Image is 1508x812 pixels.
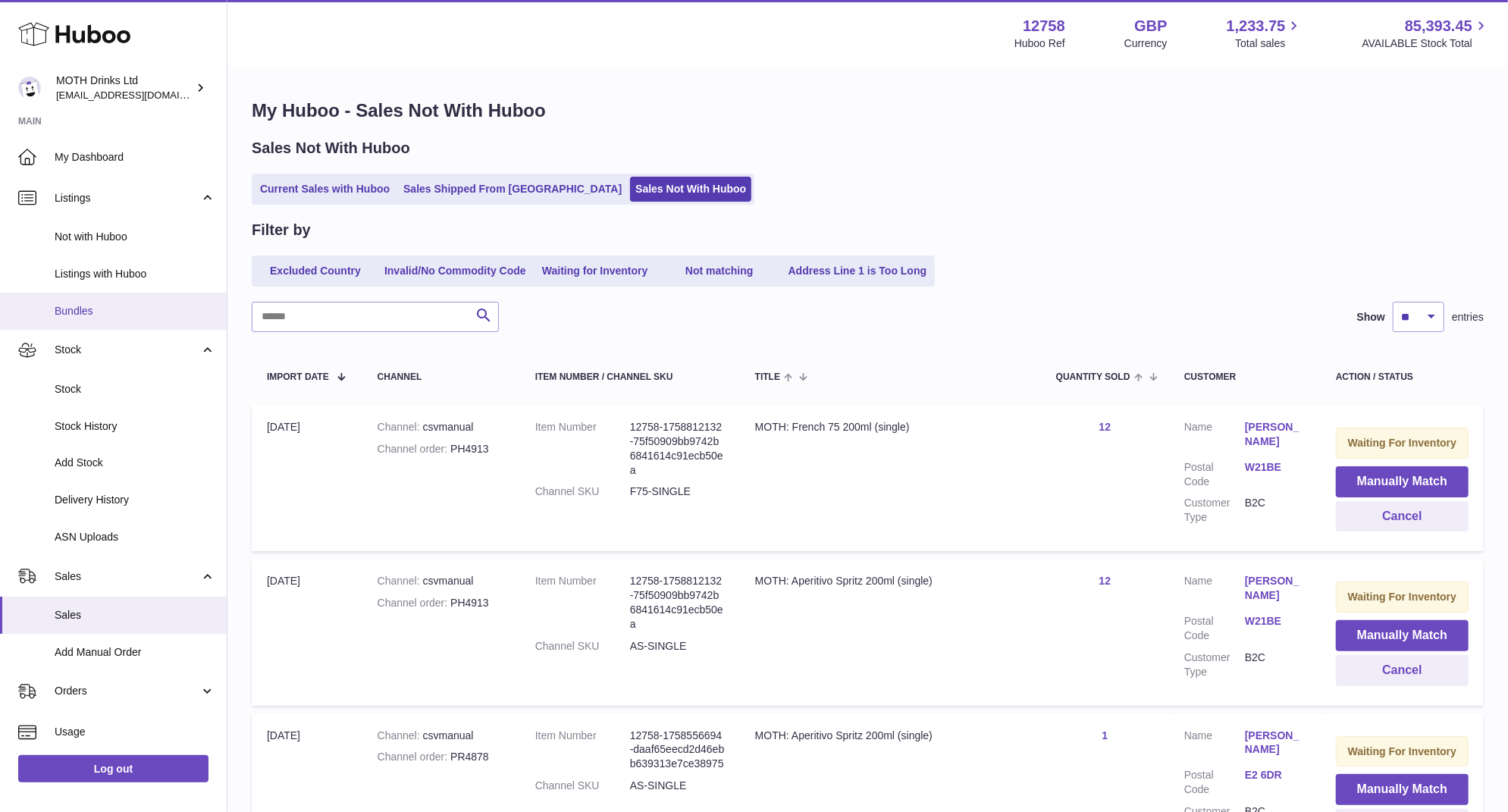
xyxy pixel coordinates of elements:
span: Listings [55,191,199,205]
span: Not with Huboo [55,230,215,244]
dt: Customer Type [1184,651,1245,679]
div: Huboo Ref [1014,36,1065,51]
dt: Postal Code [1184,614,1245,643]
dt: Channel SKU [535,484,630,499]
strong: Channel order [378,443,451,455]
div: Action / Status [1336,372,1469,382]
span: entries [1452,310,1484,324]
span: 85,393.45 [1405,16,1472,36]
a: Log out [18,755,208,782]
a: [PERSON_NAME] [1245,729,1306,757]
dt: Name [1184,420,1245,453]
span: Import date [267,372,329,382]
span: Sales [55,608,215,622]
div: MOTH: French 75 200ml (single) [755,420,1026,434]
a: Address Line 1 is Too Long [783,259,933,284]
a: [PERSON_NAME] [1245,420,1306,449]
span: Listings with Huboo [55,267,215,281]
div: Channel [378,372,505,382]
a: Excluded Country [255,259,376,284]
span: Add Manual Order [55,645,215,660]
strong: Waiting For Inventory [1348,437,1456,449]
dd: 12758-1758812132-75f50909bb9742b6841614c91ecb50ea [630,420,725,478]
dd: B2C [1245,651,1306,679]
strong: Channel [378,729,423,741]
td: [DATE] [252,405,362,551]
span: Quantity Sold [1056,372,1130,382]
a: 12 [1099,421,1111,433]
div: Currency [1124,36,1168,51]
span: Sales [55,569,199,584]
div: csvmanual [378,420,505,434]
a: Sales Not With Huboo [630,177,751,202]
span: Stock [55,343,199,357]
a: 12 [1099,575,1111,587]
span: Delivery History [55,493,215,507]
button: Cancel [1336,501,1469,532]
span: ASN Uploads [55,530,215,544]
a: E2 6DR [1245,768,1306,782]
h2: Filter by [252,220,311,240]
dt: Name [1184,574,1245,607]
span: AVAILABLE Stock Total [1362,36,1490,51]
strong: Waiting For Inventory [1348,591,1456,603]
button: Cancel [1336,655,1469,686]
button: Manually Match [1336,620,1469,651]
dt: Customer Type [1184,496,1245,525]
span: Stock History [55,419,215,434]
dd: AS-SINGLE [630,779,725,793]
div: csvmanual [378,574,505,588]
dt: Item Number [535,729,630,772]
div: PH4913 [378,442,505,456]
div: Item Number / Channel SKU [535,372,725,382]
span: Total sales [1235,36,1303,51]
a: W21BE [1245,614,1306,629]
div: PH4913 [378,596,505,610]
div: MOTH: Aperitivo Spritz 200ml (single) [755,729,1026,743]
img: orders@mothdrinks.com [18,77,41,99]
a: Current Sales with Huboo [255,177,395,202]
a: 1,233.75 Total sales [1227,16,1303,51]
a: 1 [1102,729,1108,741]
a: 85,393.45 AVAILABLE Stock Total [1362,16,1490,51]
span: Bundles [55,304,215,318]
span: Title [755,372,780,382]
span: Stock [55,382,215,397]
dt: Postal Code [1184,460,1245,489]
strong: Channel order [378,751,451,763]
strong: GBP [1134,16,1167,36]
dd: B2C [1245,496,1306,525]
span: Orders [55,684,199,698]
a: Not matching [659,259,780,284]
div: Customer [1184,372,1306,382]
dt: Name [1184,729,1245,761]
span: [EMAIL_ADDRESS][DOMAIN_NAME] [56,89,223,101]
a: Waiting for Inventory [535,259,656,284]
label: Show [1357,310,1385,324]
strong: Channel [378,575,423,587]
strong: Waiting For Inventory [1348,745,1456,757]
span: Usage [55,725,215,739]
dt: Postal Code [1184,768,1245,797]
a: W21BE [1245,460,1306,475]
button: Manually Match [1336,466,1469,497]
div: csvmanual [378,729,505,743]
span: My Dashboard [55,150,215,165]
dd: F75-SINGLE [630,484,725,499]
div: MOTH Drinks Ltd [56,74,193,102]
strong: 12758 [1023,16,1065,36]
a: Sales Shipped From [GEOGRAPHIC_DATA] [398,177,627,202]
div: PR4878 [378,750,505,764]
dt: Item Number [535,574,630,632]
dd: 12758-1758556694-daaf65eecd2d46ebb639313e7ce38975 [630,729,725,772]
strong: Channel order [378,597,451,609]
dt: Channel SKU [535,779,630,793]
dt: Item Number [535,420,630,478]
strong: Channel [378,421,423,433]
div: MOTH: Aperitivo Spritz 200ml (single) [755,574,1026,588]
h1: My Huboo - Sales Not With Huboo [252,99,1484,123]
button: Manually Match [1336,774,1469,805]
dd: AS-SINGLE [630,639,725,654]
span: 1,233.75 [1227,16,1286,36]
td: [DATE] [252,559,362,705]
